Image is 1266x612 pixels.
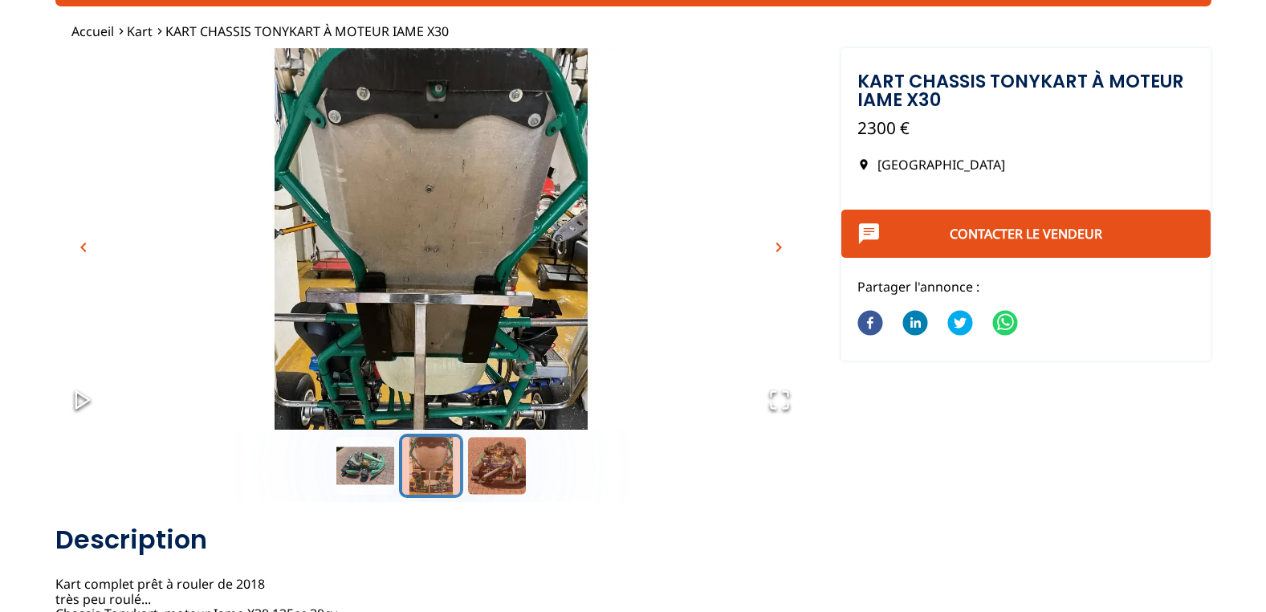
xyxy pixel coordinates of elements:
[767,235,791,259] button: chevron_right
[55,48,807,430] div: Go to Slide 2
[127,22,153,40] a: Kart
[74,238,93,257] span: chevron_left
[71,235,96,259] button: chevron_left
[165,22,449,40] a: KART CHASSIS TONYKART à MOTEUR IAME X30
[857,116,1195,140] p: 2300 €
[947,300,973,349] button: twitter
[857,300,883,349] button: facebook
[950,225,1102,243] a: Contacter le vendeur
[55,48,807,466] img: image
[399,434,463,498] button: Go to Slide 2
[857,278,1195,296] p: Partager l'annonce :
[465,434,529,498] button: Go to Slide 3
[55,434,807,498] div: Thumbnail Navigation
[333,434,397,498] button: Go to Slide 1
[55,373,110,430] button: Play or Pause Slideshow
[769,238,788,257] span: chevron_right
[841,210,1211,258] button: Contacter le vendeur
[71,22,114,40] a: Accueil
[55,524,807,556] h2: Description
[752,373,807,430] button: Open Fullscreen
[857,72,1195,108] h1: KART CHASSIS TONYKART à MOTEUR IAME X30
[992,300,1018,349] button: whatsapp
[857,156,1195,173] p: [GEOGRAPHIC_DATA]
[902,300,928,349] button: linkedin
